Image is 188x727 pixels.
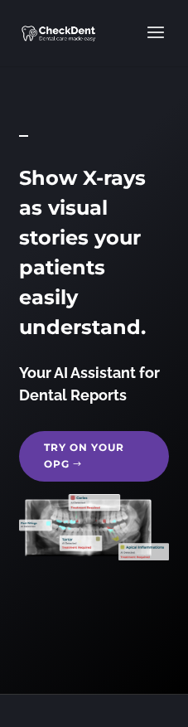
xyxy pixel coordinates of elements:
[19,118,28,140] span: _
[19,163,170,351] h2: Show X-rays as visual stories your patients easily understand.
[22,24,97,43] img: CheckDent AI
[19,431,170,482] a: Try on your OPG
[19,364,160,404] span: Your AI Assistant for Dental Reports
[19,494,170,560] img: X_Ray_annotated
